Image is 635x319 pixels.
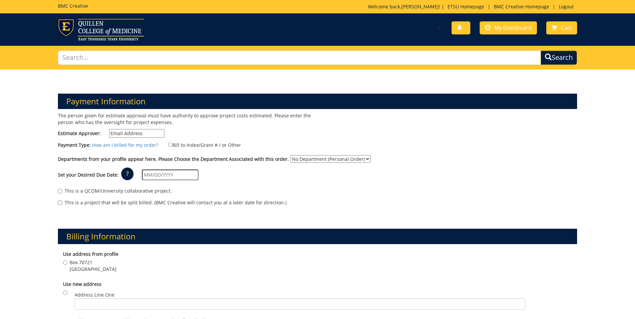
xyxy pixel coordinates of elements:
p: ? [121,168,134,180]
a: Logout [555,3,577,10]
button: Search [541,50,577,65]
input: Address Line One [75,298,525,310]
label: This is a QCOM/University collaborative project. [58,188,172,194]
label: Estimate Approver: [58,129,164,138]
a: [PERSON_NAME] [401,3,439,10]
label: Set your Desired Due Date: [58,172,118,178]
input: Box 70721 [GEOGRAPHIC_DATA] [63,260,67,265]
b: Use address from profile [63,251,118,257]
input: Search... [58,50,541,65]
a: How am I billed for my order? [92,142,158,148]
span: Cart [561,24,572,31]
label: Address Line One [75,292,525,310]
h3: Billing Information [58,229,577,244]
a: My Dashboard [480,21,537,34]
b: Use new address [63,281,101,287]
label: This is a project that will be split billed. (BMC Creative will contact you at a later date for d... [58,199,287,206]
input: This is a QCOM/University collaborative project. [58,189,62,193]
label: Bill to Index/Grant # / or Other [160,141,241,148]
a: BMC Creative Homepage [490,3,553,10]
input: MM/DD/YYYY [142,170,199,180]
h5: BMC Creative [58,3,88,8]
input: This is a project that will be split billed. (BMC Creative will contact you at a later date for d... [58,201,62,205]
label: Payment Type: [58,142,91,148]
p: Welcome back, ! | | | [368,3,577,10]
label: Departments from your profile appear here. Please Choose the Department Associated with this order. [58,156,289,163]
input: Estimate Approver: [109,129,164,138]
span: [GEOGRAPHIC_DATA] [70,266,116,273]
span: Box 70721 [70,259,116,266]
h3: Payment Information [58,94,577,109]
img: ETSU logo [58,19,144,40]
a: ETSU Homepage [444,3,488,10]
input: Bill to Index/Grant # / or Other [168,142,172,147]
p: The person given for estimate approval must have authority to approve project costs estimated. Pl... [58,112,312,126]
span: My Dashboard [494,24,532,31]
a: Cart [546,21,577,34]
